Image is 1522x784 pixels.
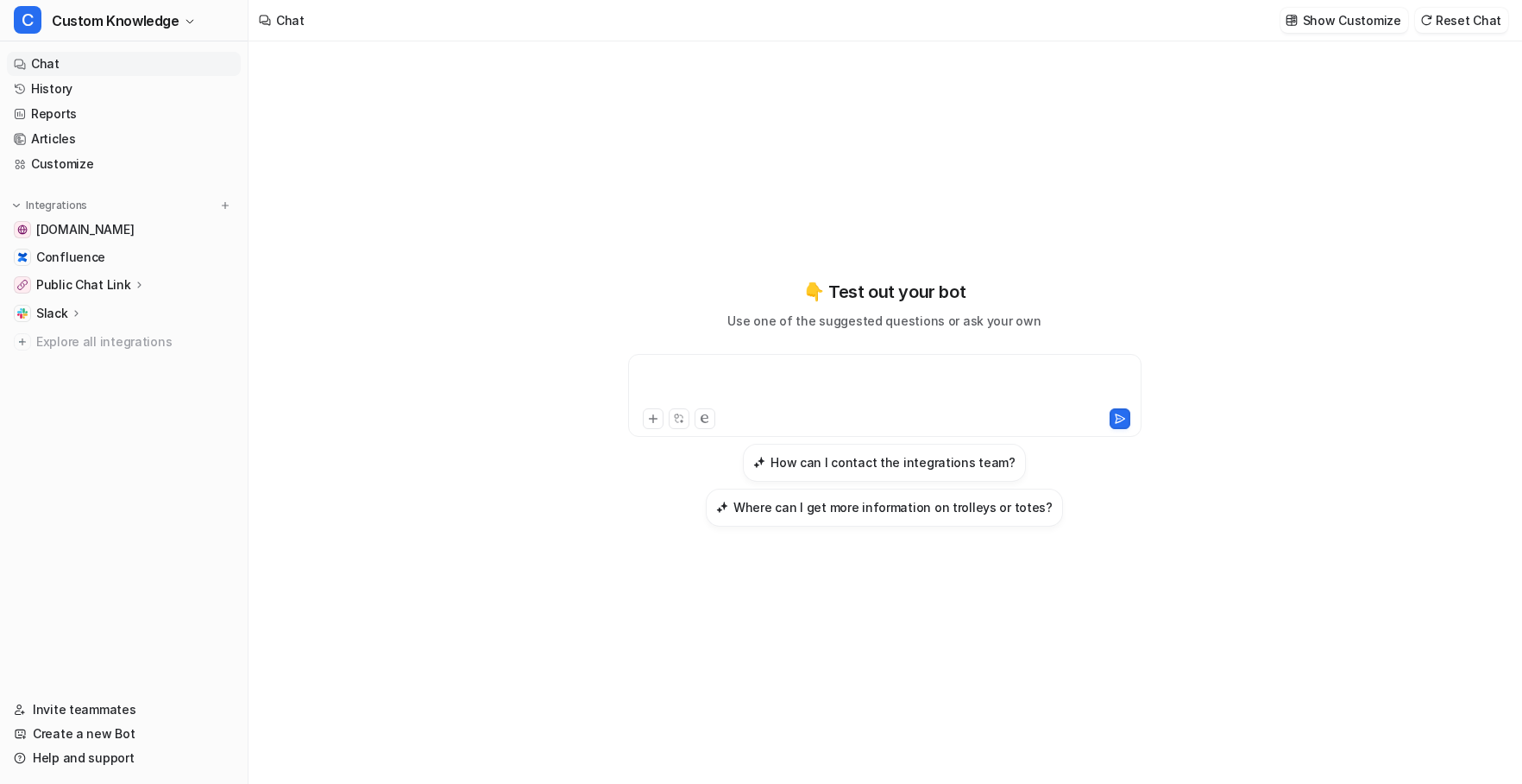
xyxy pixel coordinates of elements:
[706,489,1063,527] button: Where can I get more information on trolleys or totes?Where can I get more information on trolley...
[52,9,179,33] span: Custom Knowledge
[17,308,28,319] img: Slack
[7,102,241,126] a: Reports
[1420,14,1432,27] img: reset
[7,746,241,770] a: Help and support
[14,6,41,34] span: C
[17,224,28,235] img: help.cartoncloud.com
[803,279,965,305] p: 👇 Test out your bot
[727,312,1041,330] p: Use one of the suggested questions or ask your own
[36,276,131,294] p: Public Chat Link
[36,249,105,266] span: Confluence
[733,498,1053,516] h3: Where can I get more information on trolleys or totes?
[7,77,241,101] a: History
[17,280,28,290] img: Public Chat Link
[7,218,241,242] a: help.cartoncloud.com[DOMAIN_NAME]
[1280,8,1408,33] button: Show Customize
[716,501,728,514] img: Where can I get more information on trolleys or totes?
[7,722,241,746] a: Create a new Bot
[1286,14,1298,27] img: customize
[7,127,241,151] a: Articles
[10,199,22,212] img: expand menu
[276,11,305,29] div: Chat
[14,333,31,351] img: explore all integrations
[36,305,68,322] p: Slack
[743,444,1026,482] button: How can I contact the integrations team?How can I contact the integrations team?
[36,328,234,356] span: Explore all integrations
[753,456,765,469] img: How can I contact the integrations team?
[7,52,241,76] a: Chat
[7,197,92,214] button: Integrations
[17,252,28,262] img: Confluence
[770,453,1016,471] h3: How can I contact the integrations team?
[36,221,134,238] span: [DOMAIN_NAME]
[1303,11,1401,29] p: Show Customize
[219,199,231,212] img: menu_add.svg
[7,152,241,176] a: Customize
[7,330,241,354] a: Explore all integrations
[1415,8,1508,33] button: Reset Chat
[7,245,241,269] a: ConfluenceConfluence
[7,698,241,722] a: Invite teammates
[26,199,87,212] p: Integrations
